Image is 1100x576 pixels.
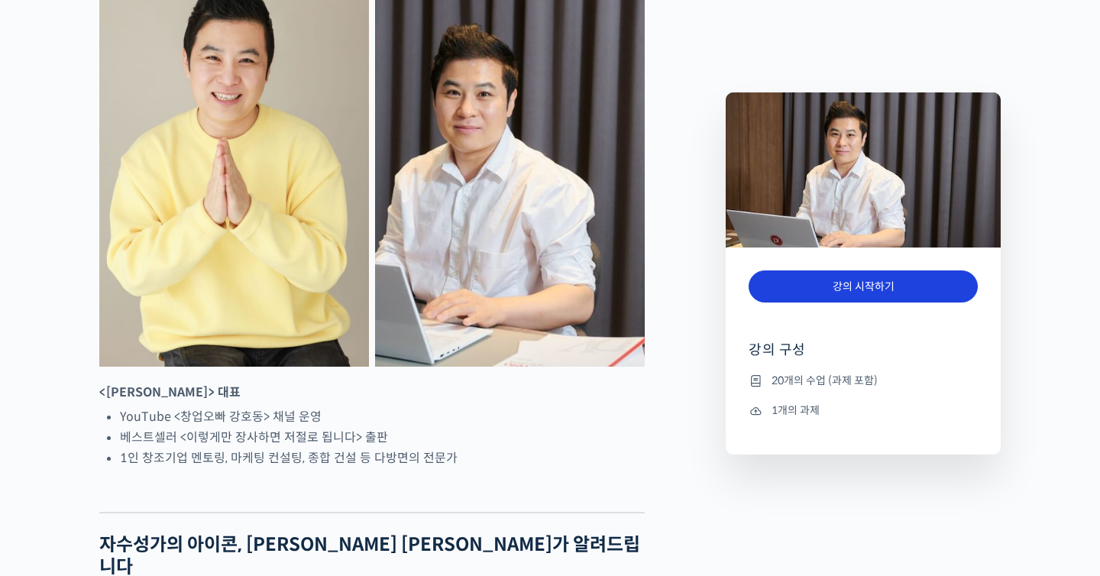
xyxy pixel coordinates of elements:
li: 베스트셀러 <이렇게만 장사하면 저절로 됩니다> 출판 [120,427,645,448]
strong: <[PERSON_NAME]> 대표 [99,384,241,400]
span: 설정 [236,472,254,484]
a: 강의 시작하기 [749,270,978,303]
h4: 강의 구성 [749,341,978,371]
span: 대화 [140,473,158,485]
a: 대화 [101,449,197,487]
li: 1인 창조기업 멘토링, 마케팅 컨설팅, 종합 건설 등 다방면의 전문가 [120,448,645,468]
a: 홈 [5,449,101,487]
a: 설정 [197,449,293,487]
li: YouTube <창업오빠 강호동> 채널 운영 [120,406,645,427]
span: 홈 [48,472,57,484]
li: 1개의 과제 [749,402,978,420]
li: 20개의 수업 (과제 포함) [749,371,978,390]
